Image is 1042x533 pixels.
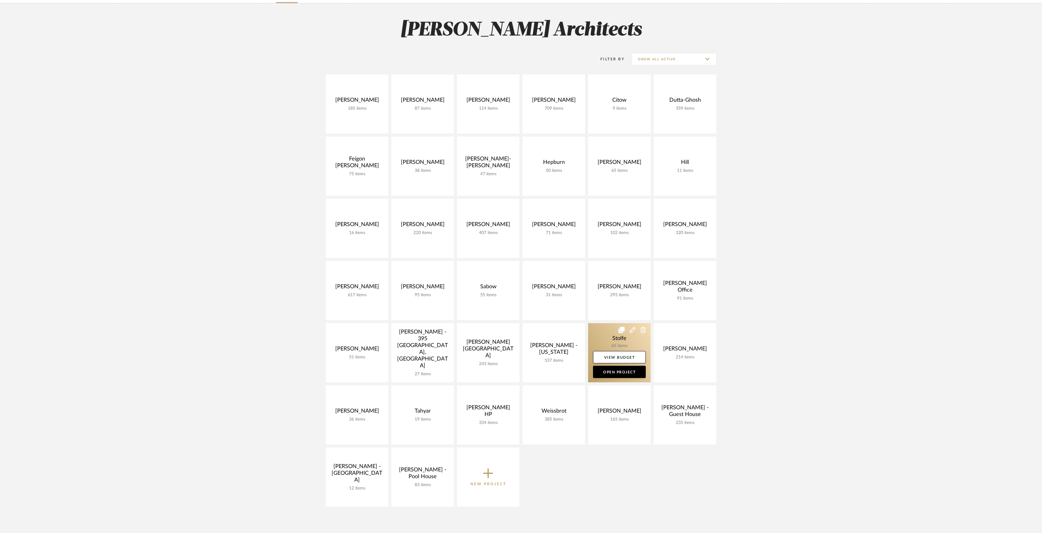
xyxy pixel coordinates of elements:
div: [PERSON_NAME] - [US_STATE] [527,342,580,358]
div: [PERSON_NAME] [331,283,383,293]
div: 65 items [593,168,646,173]
div: Dutta-Ghosh [659,97,711,106]
div: [PERSON_NAME] [659,221,711,230]
div: [PERSON_NAME] HP [462,404,515,420]
div: 75 items [331,172,383,177]
div: Feigon [PERSON_NAME] [331,156,383,172]
div: [PERSON_NAME] [331,97,383,106]
a: View Budget [593,351,646,363]
div: [PERSON_NAME] [331,221,383,230]
div: Hill [659,159,711,168]
div: 220 items [396,230,449,236]
div: 243 items [462,361,515,367]
div: [PERSON_NAME] [593,159,646,168]
div: 165 items [593,417,646,422]
div: [PERSON_NAME][GEOGRAPHIC_DATA] [462,339,515,361]
div: Sabow [462,283,515,293]
div: 11 items [659,168,711,173]
div: 55 items [462,293,515,298]
div: 334 items [462,420,515,425]
div: 114 items [462,106,515,111]
div: [PERSON_NAME] - 395 [GEOGRAPHIC_DATA], [GEOGRAPHIC_DATA] [396,329,449,372]
div: Hepburn [527,159,580,168]
div: [PERSON_NAME] - [GEOGRAPHIC_DATA] [331,463,383,486]
div: 36 items [331,417,383,422]
div: 91 items [659,296,711,301]
div: [PERSON_NAME] [593,283,646,293]
div: 617 items [331,293,383,298]
div: Tahyar [396,408,449,417]
div: 19 items [396,417,449,422]
div: 87 items [396,106,449,111]
div: [PERSON_NAME] [396,221,449,230]
a: Open Project [593,366,646,378]
div: 12 items [331,486,383,491]
div: 537 items [527,358,580,363]
div: [PERSON_NAME] [331,346,383,355]
div: [PERSON_NAME] - Pool House [396,467,449,482]
h2: [PERSON_NAME] Architects [300,19,742,42]
div: [PERSON_NAME] - Guest House [659,404,711,420]
div: 102 items [593,230,646,236]
div: 214 items [659,355,711,360]
div: 83 items [396,482,449,488]
div: Filter By [592,56,625,62]
div: [PERSON_NAME] [462,221,515,230]
div: 31 items [527,293,580,298]
div: 359 items [659,106,711,111]
div: 407 items [462,230,515,236]
div: [PERSON_NAME] [527,97,580,106]
div: [PERSON_NAME] [396,97,449,106]
div: [PERSON_NAME]-[PERSON_NAME] [462,156,515,172]
div: [PERSON_NAME] [462,97,515,106]
div: 185 items [331,106,383,111]
div: 385 items [527,417,580,422]
div: 38 items [396,168,449,173]
div: [PERSON_NAME] [527,221,580,230]
div: Weissbrot [527,408,580,417]
div: [PERSON_NAME] [659,346,711,355]
div: 95 items [396,293,449,298]
div: [PERSON_NAME] [396,283,449,293]
p: New Project [470,481,506,487]
div: [PERSON_NAME] [527,283,580,293]
div: 51 items [331,355,383,360]
div: 16 items [331,230,383,236]
div: [PERSON_NAME] [593,408,646,417]
div: 709 items [527,106,580,111]
div: 235 items [659,420,711,425]
div: 47 items [462,172,515,177]
div: [PERSON_NAME] [396,159,449,168]
div: 50 items [527,168,580,173]
div: [PERSON_NAME] [331,408,383,417]
div: 9 items [593,106,646,111]
div: Citow [593,97,646,106]
div: [PERSON_NAME] [593,221,646,230]
div: 71 items [527,230,580,236]
div: [PERSON_NAME] Office [659,280,711,296]
div: 295 items [593,293,646,298]
div: 27 items [396,372,449,377]
button: New Project [457,448,519,507]
div: 320 items [659,230,711,236]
